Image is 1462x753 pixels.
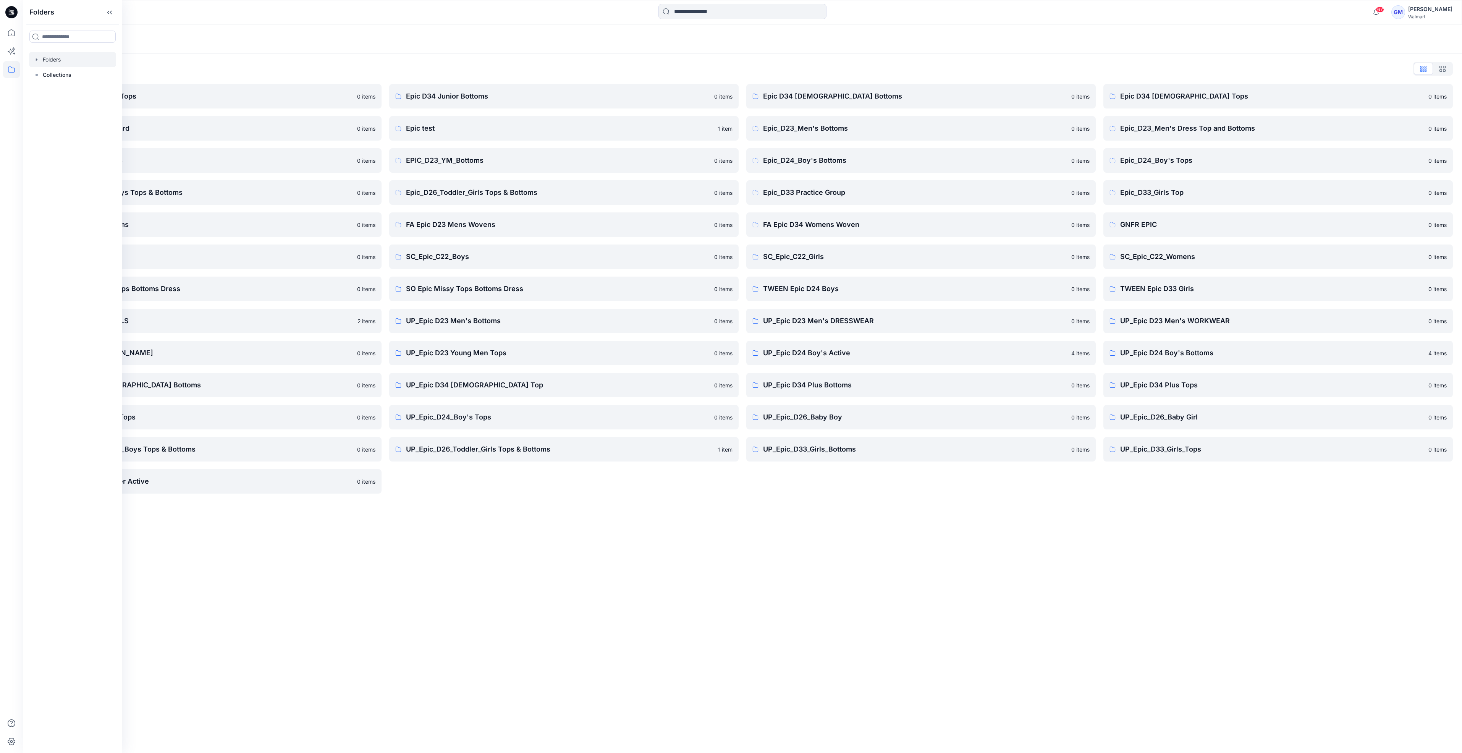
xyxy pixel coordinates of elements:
[49,412,353,423] p: UP_Epic_D23_Men's Tops
[357,445,375,453] p: 0 items
[1428,253,1447,261] p: 0 items
[49,316,353,326] p: TWEEN EPIC D33 GIRLS
[406,251,710,262] p: SC_Epic_C22_Boys
[763,123,1067,134] p: Epic_D23_Men's Bottoms
[32,180,382,205] a: Epic_D26_Toddler_Boys Tops & Bottoms0 items
[357,413,375,421] p: 0 items
[763,412,1067,423] p: UP_Epic_D26_Baby Boy
[357,189,375,197] p: 0 items
[1120,155,1424,166] p: Epic_D24_Boy's Tops
[746,212,1096,237] a: FA Epic D34 Womens Woven0 items
[714,92,733,100] p: 0 items
[49,219,353,230] p: Epic_D33_Girls_Bottoms
[357,157,375,165] p: 0 items
[1103,437,1453,462] a: UP_Epic_D33_Girls_Tops0 items
[714,349,733,357] p: 0 items
[1428,189,1447,197] p: 0 items
[389,180,739,205] a: Epic_D26_Toddler_Girls Tops & Bottoms0 items
[1391,5,1405,19] div: GM
[714,413,733,421] p: 0 items
[1071,221,1090,229] p: 0 items
[718,445,733,453] p: 1 item
[1103,341,1453,365] a: UP_Epic D24 Boy's Bottoms4 items
[32,245,382,269] a: Practice group0 items
[389,245,739,269] a: SC_Epic_C22_Boys0 items
[49,251,353,262] p: Practice group
[43,70,71,79] p: Collections
[746,84,1096,108] a: Epic D34 [DEMOGRAPHIC_DATA] Bottoms0 items
[1103,309,1453,333] a: UP_Epic D23 Men's WORKWEAR0 items
[746,373,1096,397] a: UP_Epic D34 Plus Bottoms0 items
[1120,283,1424,294] p: TWEEN Epic D33 Girls
[746,437,1096,462] a: UP_Epic_D33_Girls_Bottoms0 items
[389,373,739,397] a: UP_Epic D34 [DEMOGRAPHIC_DATA] Top0 items
[389,84,739,108] a: Epic D34 Junior Bottoms0 items
[406,316,710,326] p: UP_Epic D23 Men's Bottoms
[746,148,1096,173] a: Epic_D24_Boy's Bottoms0 items
[1103,245,1453,269] a: SC_Epic_C22_Womens0 items
[32,277,382,301] a: Scoop_ Epic Missy Tops Bottoms Dress0 items
[49,155,353,166] p: Epic_D23_Men's Tops
[1103,212,1453,237] a: GNFR EPIC0 items
[32,437,382,462] a: UP_Epic_D26_Toddler_Boys Tops & Bottoms0 items
[1120,91,1424,102] p: Epic D34 [DEMOGRAPHIC_DATA] Tops
[389,309,739,333] a: UP_Epic D23 Men's Bottoms0 items
[1428,221,1447,229] p: 0 items
[357,125,375,133] p: 0 items
[714,317,733,325] p: 0 items
[1408,5,1452,14] div: [PERSON_NAME]
[746,405,1096,429] a: UP_Epic_D26_Baby Boy0 items
[389,116,739,141] a: Epic test1 item
[32,309,382,333] a: TWEEN EPIC D33 GIRLS2 items
[49,476,353,487] p: UP_EpicP_D26_Toddler Active
[1120,412,1424,423] p: UP_Epic_D26_Baby Girl
[49,91,353,102] p: Epic D23 Young Men Tops
[406,412,710,423] p: UP_Epic_D24_Boy's Tops
[1071,413,1090,421] p: 0 items
[357,253,375,261] p: 0 items
[406,348,710,358] p: UP_Epic D23 Young Men Tops
[1428,413,1447,421] p: 0 items
[1071,381,1090,389] p: 0 items
[32,84,382,108] a: Epic D23 Young Men Tops0 items
[1120,348,1424,358] p: UP_Epic D24 Boy's Bottoms
[1071,125,1090,133] p: 0 items
[32,341,382,365] a: UP_EPIC D23 [PERSON_NAME]0 items
[763,380,1067,390] p: UP_Epic D34 Plus Bottoms
[1428,285,1447,293] p: 0 items
[49,348,353,358] p: UP_EPIC D23 [PERSON_NAME]
[1428,317,1447,325] p: 0 items
[746,277,1096,301] a: TWEEN Epic D24 Boys0 items
[32,469,382,494] a: UP_EpicP_D26_Toddler Active0 items
[714,221,733,229] p: 0 items
[357,285,375,293] p: 0 items
[1120,219,1424,230] p: GNFR EPIC
[763,187,1067,198] p: Epic_D33 Practice Group
[49,444,353,455] p: UP_Epic_D26_Toddler_Boys Tops & Bottoms
[1428,125,1447,133] p: 0 items
[1103,148,1453,173] a: Epic_D24_Boy's Tops0 items
[32,405,382,429] a: UP_Epic_D23_Men's Tops0 items
[406,380,710,390] p: UP_Epic D34 [DEMOGRAPHIC_DATA] Top
[763,219,1067,230] p: FA Epic D34 Womens Woven
[746,180,1096,205] a: Epic_D33 Practice Group0 items
[763,348,1067,358] p: UP_Epic D24 Boy's Active
[746,341,1096,365] a: UP_Epic D24 Boy's Active4 items
[389,341,739,365] a: UP_Epic D23 Young Men Tops0 items
[406,91,710,102] p: Epic D34 Junior Bottoms
[1428,349,1447,357] p: 4 items
[32,148,382,173] a: Epic_D23_Men's Tops0 items
[406,155,710,166] p: EPIC_D23_YM_Bottoms
[746,116,1096,141] a: Epic_D23_Men's Bottoms0 items
[1428,381,1447,389] p: 0 items
[1071,92,1090,100] p: 0 items
[1408,14,1452,19] div: Walmart
[1120,316,1424,326] p: UP_Epic D23 Men's WORKWEAR
[1103,84,1453,108] a: Epic D34 [DEMOGRAPHIC_DATA] Tops0 items
[49,187,353,198] p: Epic_D26_Toddler_Boys Tops & Bottoms
[1428,445,1447,453] p: 0 items
[763,444,1067,455] p: UP_Epic_D33_Girls_Bottoms
[763,283,1067,294] p: TWEEN Epic D24 Boys
[389,277,739,301] a: SO Epic Missy Tops Bottoms Dress0 items
[357,478,375,486] p: 0 items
